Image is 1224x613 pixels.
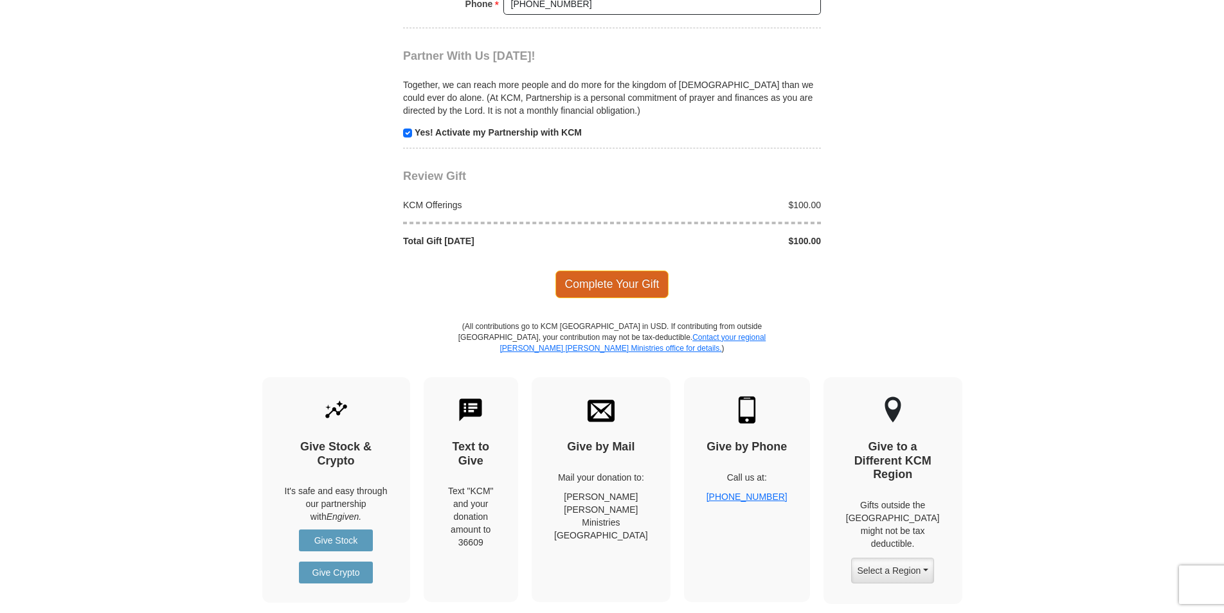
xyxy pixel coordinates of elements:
img: envelope.svg [588,396,615,423]
img: text-to-give.svg [457,396,484,423]
p: Call us at: [706,471,788,484]
h4: Text to Give [446,440,496,468]
div: $100.00 [612,199,828,211]
p: Together, we can reach more people and do more for the kingdom of [DEMOGRAPHIC_DATA] than we coul... [403,78,821,117]
h4: Give by Mail [554,440,648,454]
h4: Give to a Different KCM Region [846,440,940,482]
p: It's safe and easy through our partnership with [285,484,388,523]
div: Text "KCM" and your donation amount to 36609 [446,484,496,549]
img: mobile.svg [733,396,760,423]
h4: Give by Phone [706,440,788,454]
p: [PERSON_NAME] [PERSON_NAME] Ministries [GEOGRAPHIC_DATA] [554,490,648,542]
a: Contact your regional [PERSON_NAME] [PERSON_NAME] Ministries office for details. [500,333,766,353]
p: Gifts outside the [GEOGRAPHIC_DATA] might not be tax deductible. [846,499,940,550]
span: Complete Your Gift [555,271,669,298]
span: Review Gift [403,170,466,182]
div: Total Gift [DATE] [397,235,613,247]
div: KCM Offerings [397,199,613,211]
p: (All contributions go to KCM [GEOGRAPHIC_DATA] in USD. If contributing from outside [GEOGRAPHIC_D... [458,321,766,377]
img: give-by-stock.svg [323,396,350,423]
a: [PHONE_NUMBER] [706,492,788,502]
i: Engiven. [327,511,361,522]
img: other-region [884,396,902,423]
span: Partner With Us [DATE]! [403,49,535,62]
button: Select a Region [851,558,933,583]
div: $100.00 [612,235,828,247]
a: Give Crypto [299,562,373,583]
a: Give Stock [299,529,373,551]
p: Mail your donation to: [554,471,648,484]
h4: Give Stock & Crypto [285,440,388,468]
strong: Yes! Activate my Partnership with KCM [415,127,582,138]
